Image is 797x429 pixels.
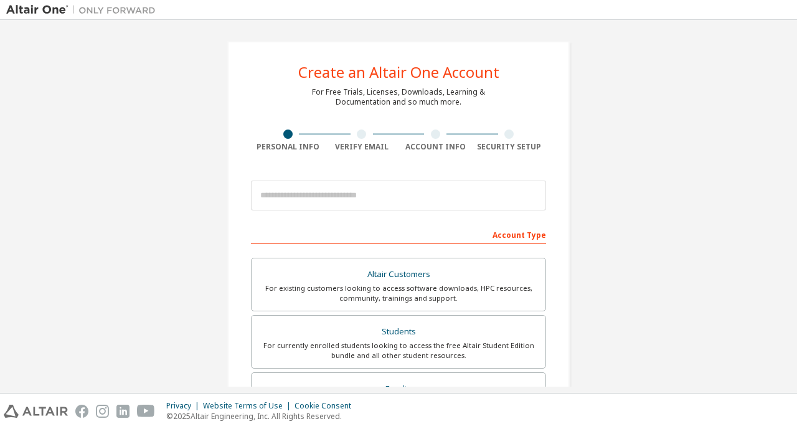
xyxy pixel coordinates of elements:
[298,65,499,80] div: Create an Altair One Account
[398,142,473,152] div: Account Info
[259,380,538,398] div: Faculty
[75,405,88,418] img: facebook.svg
[473,142,547,152] div: Security Setup
[6,4,162,16] img: Altair One
[96,405,109,418] img: instagram.svg
[251,224,546,244] div: Account Type
[137,405,155,418] img: youtube.svg
[251,142,325,152] div: Personal Info
[259,341,538,361] div: For currently enrolled students looking to access the free Altair Student Edition bundle and all ...
[203,401,295,411] div: Website Terms of Use
[166,411,359,422] p: © 2025 Altair Engineering, Inc. All Rights Reserved.
[116,405,130,418] img: linkedin.svg
[325,142,399,152] div: Verify Email
[166,401,203,411] div: Privacy
[259,266,538,283] div: Altair Customers
[259,283,538,303] div: For existing customers looking to access software downloads, HPC resources, community, trainings ...
[295,401,359,411] div: Cookie Consent
[4,405,68,418] img: altair_logo.svg
[312,87,485,107] div: For Free Trials, Licenses, Downloads, Learning & Documentation and so much more.
[259,323,538,341] div: Students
